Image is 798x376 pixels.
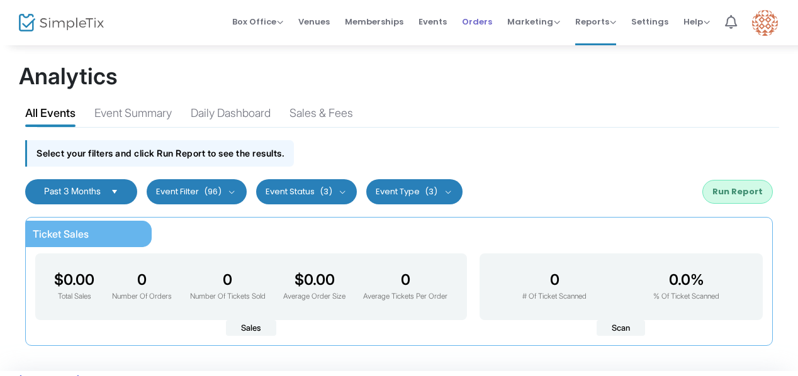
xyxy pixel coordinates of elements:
div: Sales & Fees [289,104,353,126]
span: Venues [298,6,330,38]
span: Sales [226,320,276,336]
button: Select [106,187,123,197]
p: Number Of Orders [112,291,172,302]
span: Marketing [507,16,560,28]
span: Memberships [345,6,403,38]
span: Events [419,6,447,38]
span: (96) [204,187,222,197]
h3: $0.00 [283,271,346,289]
span: Box Office [232,16,283,28]
button: Event Filter(96) [147,179,247,204]
div: All Events [25,104,76,126]
h3: $0.00 [54,271,94,289]
p: Average Tickets Per Order [363,291,447,302]
span: Orders [462,6,492,38]
span: (3) [425,187,437,197]
span: (3) [320,187,332,197]
h3: 0.0% [653,271,719,289]
div: Daily Dashboard [191,104,271,126]
div: Event Summary [94,104,172,126]
h1: Analytics [19,63,779,90]
span: Settings [631,6,668,38]
p: Average Order Size [283,291,346,302]
span: Scan [597,320,645,336]
p: Total Sales [54,291,94,302]
button: Run Report [702,180,773,204]
h3: 0 [190,271,266,289]
span: Help [683,16,710,28]
div: Select your filters and click Run Report to see the results. [25,140,294,166]
p: Number Of Tickets Sold [190,291,266,302]
span: Reports [575,16,616,28]
p: % Of Ticket Scanned [653,291,719,302]
p: # Of Ticket Scanned [522,291,587,302]
h3: 0 [363,271,447,289]
span: Past 3 Months [44,185,101,196]
span: Ticket Sales [33,228,89,240]
button: Event Type(3) [366,179,463,204]
h3: 0 [112,271,172,289]
h3: 0 [522,271,587,289]
button: Event Status(3) [256,179,357,204]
